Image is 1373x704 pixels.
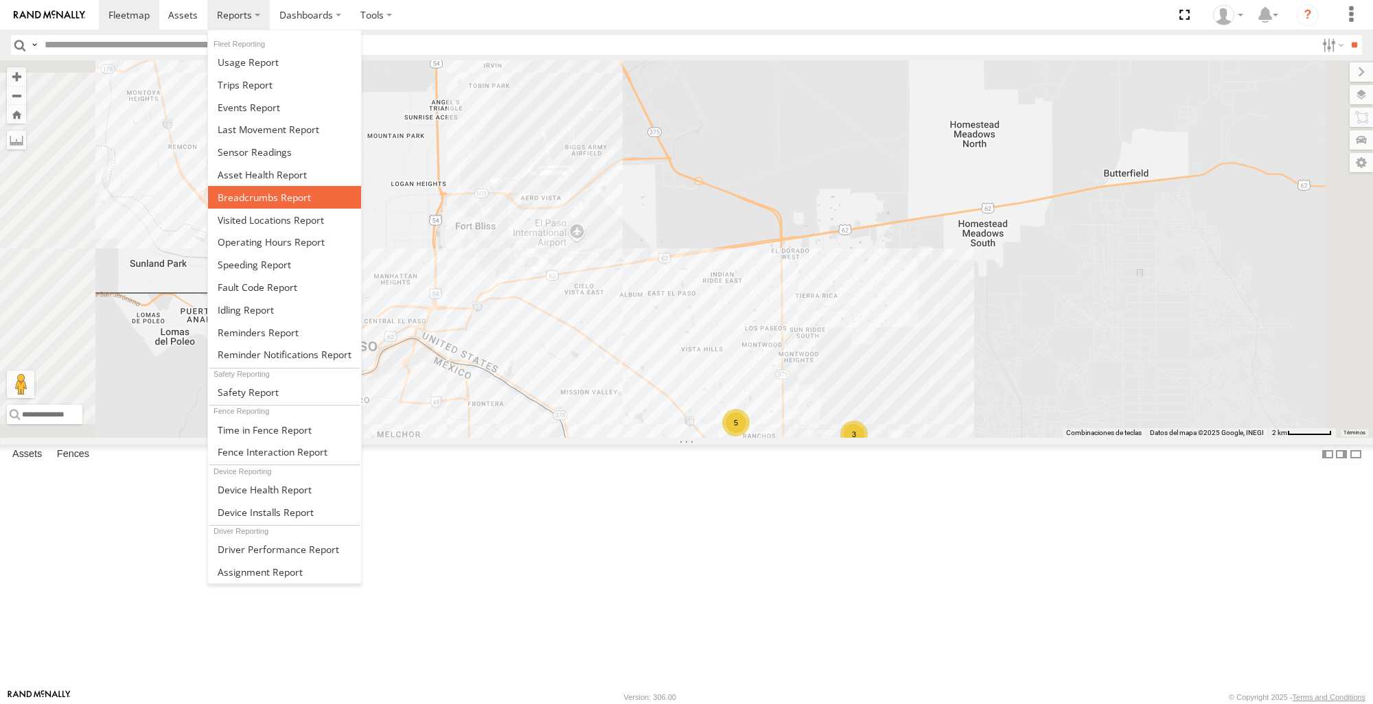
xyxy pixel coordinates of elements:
button: Combinaciones de teclas [1066,428,1142,438]
div: eramir69 . [1208,5,1248,25]
label: Map Settings [1350,153,1373,172]
div: © Copyright 2025 - [1229,693,1365,701]
a: Fence Interaction Report [208,441,361,463]
a: Last Movement Report [208,118,361,141]
a: Fault Code Report [208,276,361,298]
a: Device Installs Report [208,501,361,524]
span: 2 km [1272,429,1287,436]
button: Zoom Home [7,105,26,124]
label: Dock Summary Table to the Left [1321,445,1335,465]
div: 3 [840,421,868,448]
button: Escala del mapa: 2 km por 61 píxeles [1268,428,1336,438]
a: Sensor Readings [208,141,361,163]
a: Asset Health Report [208,163,361,186]
a: Assignment Report [208,561,361,583]
a: Driver Performance Report [208,538,361,561]
label: Fences [50,445,96,465]
i: ? [1297,4,1319,26]
a: Terms and Conditions [1293,693,1365,701]
a: Trips Report [208,73,361,96]
a: Time in Fences Report [208,419,361,441]
button: Zoom out [7,86,26,105]
a: Reminders Report [208,321,361,344]
div: 5 [722,409,750,436]
a: Idling Report [208,298,361,321]
a: Safety Report [208,381,361,403]
a: Usage Report [208,51,361,73]
button: Zoom in [7,67,26,86]
label: Measure [7,130,26,150]
label: Search Query [29,35,40,55]
a: Fleet Speed Report [208,253,361,276]
a: Device Health Report [208,478,361,501]
a: Asset Operating Hours Report [208,231,361,253]
a: Full Events Report [208,96,361,119]
a: Service Reminder Notifications Report [208,344,361,366]
label: Hide Summary Table [1349,445,1363,465]
a: Visit our Website [8,690,71,704]
span: Datos del mapa ©2025 Google, INEGI [1150,429,1264,436]
a: Breadcrumbs Report [208,186,361,209]
a: Términos (se abre en una nueva pestaña) [1343,430,1365,435]
div: Version: 306.00 [624,693,676,701]
label: Search Filter Options [1317,35,1346,55]
label: Assets [5,445,49,465]
img: rand-logo.svg [14,10,85,20]
a: Visited Locations Report [208,209,361,231]
button: Arrastra al hombrecito al mapa para abrir Street View [7,371,34,398]
label: Dock Summary Table to the Right [1335,445,1348,465]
